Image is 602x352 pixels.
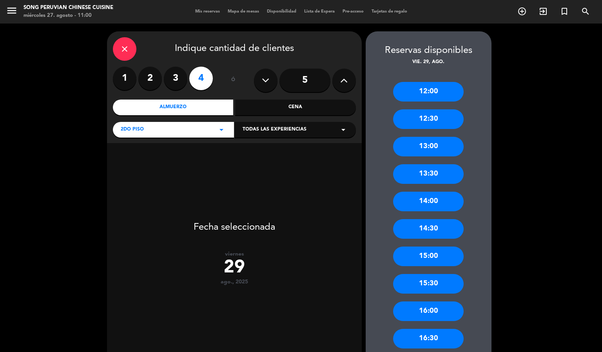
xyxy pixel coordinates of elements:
button: menu [6,5,18,19]
span: Lista de Espera [300,9,339,14]
div: ó [221,67,246,94]
i: add_circle_outline [517,7,527,16]
i: search [581,7,590,16]
div: 15:30 [393,274,464,294]
div: 12:00 [393,82,464,102]
div: 13:30 [393,164,464,184]
div: Indique cantidad de clientes [113,37,356,61]
i: close [120,44,129,54]
div: vie. 29, ago. [366,58,491,66]
i: arrow_drop_down [339,125,348,134]
div: 13:00 [393,137,464,156]
div: 16:00 [393,301,464,321]
div: Song Peruvian Chinese Cuisine [24,4,113,12]
div: 16:30 [393,329,464,348]
i: exit_to_app [539,7,548,16]
div: miércoles 27. agosto - 11:00 [24,12,113,20]
div: Almuerzo [113,100,234,115]
div: 15:00 [393,247,464,266]
span: Mapa de mesas [224,9,263,14]
div: Reservas disponibles [366,43,491,58]
span: Mis reservas [191,9,224,14]
div: viernes [107,251,362,258]
i: arrow_drop_down [217,125,226,134]
div: ago., 2025 [107,279,362,285]
div: Fecha seleccionada [107,210,362,235]
div: Cena [235,100,356,115]
span: Todas las experiencias [243,126,306,134]
i: turned_in_not [560,7,569,16]
span: Pre-acceso [339,9,368,14]
div: 29 [107,258,362,279]
label: 2 [138,67,162,90]
span: Tarjetas de regalo [368,9,411,14]
span: Disponibilidad [263,9,300,14]
div: 12:30 [393,109,464,129]
label: 1 [113,67,136,90]
label: 3 [164,67,187,90]
div: 14:00 [393,192,464,211]
i: menu [6,5,18,16]
span: 2do piso [121,126,144,134]
div: 14:30 [393,219,464,239]
label: 4 [189,67,213,90]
